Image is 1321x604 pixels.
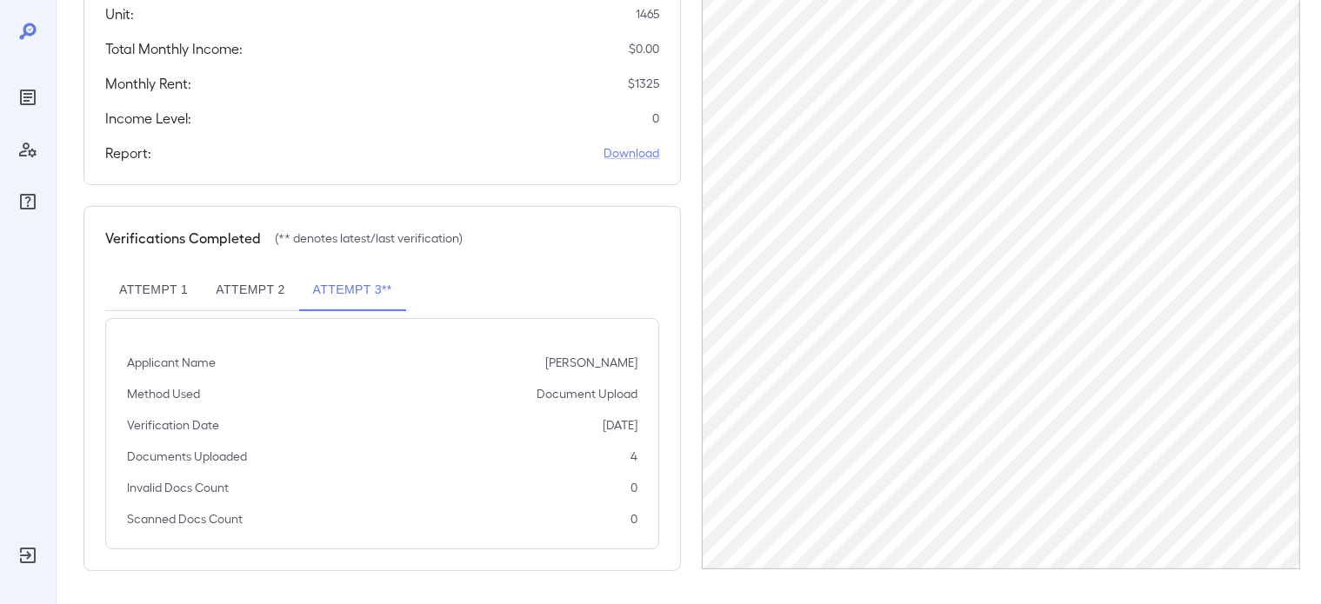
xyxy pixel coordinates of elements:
div: FAQ [14,188,42,216]
h5: Unit: [105,3,134,24]
p: [DATE] [603,416,637,434]
h5: Report: [105,143,151,163]
button: Attempt 2 [202,269,298,311]
a: Download [604,144,659,162]
p: 1465 [636,5,659,23]
button: Attempt 1 [105,269,202,311]
h5: Monthly Rent: [105,73,191,94]
p: 0 [630,510,637,528]
p: 0 [630,479,637,496]
p: Verification Date [127,416,219,434]
div: Manage Users [14,136,42,163]
p: Applicant Name [127,354,216,371]
p: [PERSON_NAME] [545,354,637,371]
p: 4 [630,448,637,465]
div: Log Out [14,541,42,569]
p: $ 1325 [628,75,659,92]
p: Method Used [127,385,200,402]
div: Reports [14,83,42,111]
p: Document Upload [537,385,637,402]
p: Invalid Docs Count [127,479,229,496]
button: Attempt 3** [299,269,406,311]
p: $ 0.00 [629,40,659,57]
p: Documents Uploaded [127,448,247,465]
h5: Verifications Completed [105,228,261,249]
p: Scanned Docs Count [127,510,243,528]
p: 0 [652,110,659,127]
p: (** denotes latest/last verification) [275,229,463,247]
h5: Income Level: [105,108,191,129]
h5: Total Monthly Income: [105,38,243,59]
